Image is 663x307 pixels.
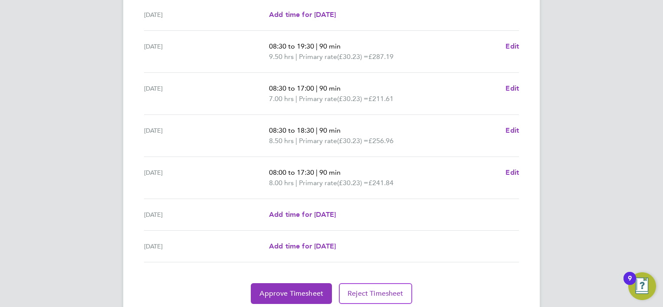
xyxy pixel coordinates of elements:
span: Reject Timesheet [348,289,404,298]
span: 8.00 hrs [269,179,294,187]
span: | [295,137,297,145]
div: [DATE] [144,209,269,220]
a: Edit [505,83,519,94]
span: Add time for [DATE] [269,210,336,219]
a: Edit [505,125,519,136]
div: [DATE] [144,41,269,62]
a: Edit [505,41,519,52]
span: Primary rate [299,52,337,62]
span: Primary rate [299,178,337,188]
a: Edit [505,167,519,178]
span: 08:30 to 18:30 [269,126,314,134]
span: £256.96 [368,137,394,145]
span: (£30.23) = [337,137,368,145]
span: Edit [505,168,519,176]
span: Primary rate [299,136,337,146]
span: 08:30 to 19:30 [269,42,314,50]
span: (£30.23) = [337,95,368,103]
span: 08:00 to 17:30 [269,168,314,176]
span: | [316,168,318,176]
span: | [316,126,318,134]
span: Approve Timesheet [259,289,323,298]
div: 9 [628,278,632,290]
span: Add time for [DATE] [269,10,336,19]
div: [DATE] [144,125,269,146]
span: 90 min [319,84,341,92]
span: Primary rate [299,94,337,104]
span: (£30.23) = [337,52,368,61]
span: | [295,95,297,103]
span: £211.61 [368,95,394,103]
span: 7.00 hrs [269,95,294,103]
span: £241.84 [368,179,394,187]
span: 9.50 hrs [269,52,294,61]
span: £287.19 [368,52,394,61]
span: Edit [505,84,519,92]
button: Reject Timesheet [339,283,412,304]
span: 90 min [319,42,341,50]
div: [DATE] [144,83,269,104]
a: Add time for [DATE] [269,10,336,20]
span: | [316,42,318,50]
button: Open Resource Center, 9 new notifications [628,272,656,300]
span: | [295,52,297,61]
div: [DATE] [144,10,269,20]
div: [DATE] [144,167,269,188]
span: | [295,179,297,187]
span: Edit [505,42,519,50]
span: 08:30 to 17:00 [269,84,314,92]
a: Add time for [DATE] [269,209,336,220]
button: Approve Timesheet [251,283,332,304]
span: 90 min [319,168,341,176]
div: [DATE] [144,241,269,251]
span: | [316,84,318,92]
a: Add time for [DATE] [269,241,336,251]
span: 8.50 hrs [269,137,294,145]
span: (£30.23) = [337,179,368,187]
span: Edit [505,126,519,134]
span: Add time for [DATE] [269,242,336,250]
span: 90 min [319,126,341,134]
